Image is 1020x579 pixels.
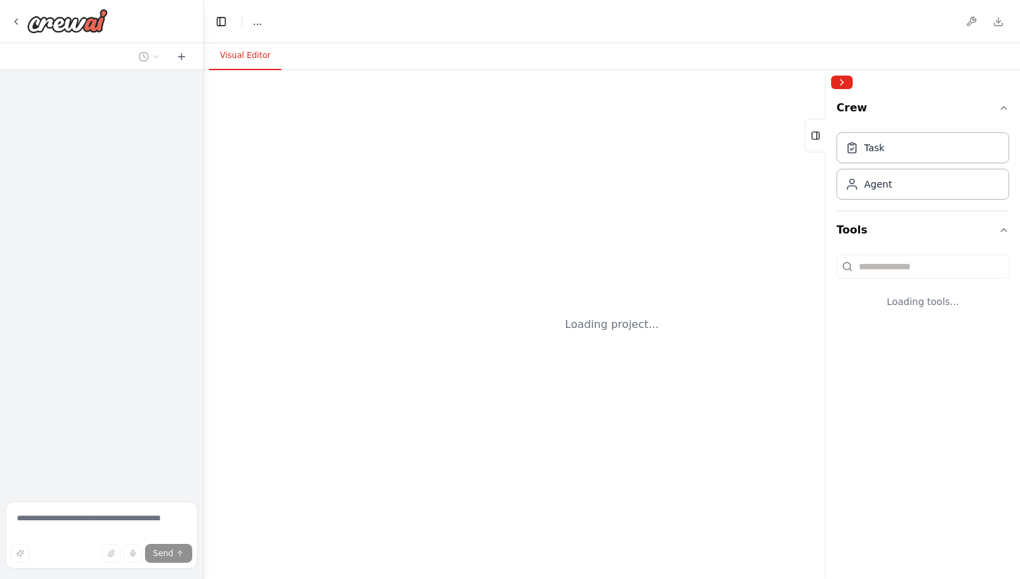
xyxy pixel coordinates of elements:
[11,544,30,563] button: Improve this prompt
[565,316,659,333] div: Loading project...
[864,141,884,155] div: Task
[27,9,108,33] img: Logo
[171,49,192,65] button: Start a new chat
[837,211,1009,249] button: Tools
[209,42,281,70] button: Visual Editor
[212,12,231,31] button: Hide left sidebar
[145,544,192,563] button: Send
[837,127,1009,211] div: Crew
[123,544,142,563] button: Click to speak your automation idea
[837,94,1009,127] button: Crew
[153,548,173,559] span: Send
[253,15,262,28] span: ...
[820,70,831,579] button: Toggle Sidebar
[864,177,892,191] div: Agent
[102,544,121,563] button: Upload files
[837,284,1009,319] div: Loading tools...
[253,15,262,28] nav: breadcrumb
[831,76,853,89] button: Collapse right sidebar
[837,249,1009,330] div: Tools
[133,49,165,65] button: Switch to previous chat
